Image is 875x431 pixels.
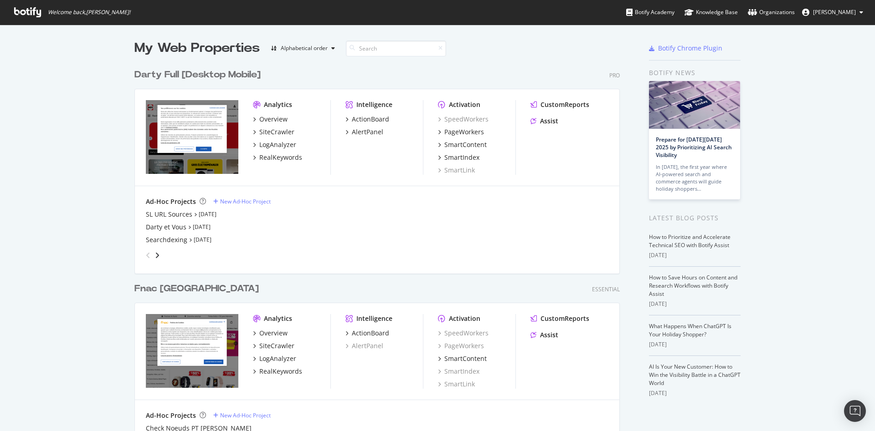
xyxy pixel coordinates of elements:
[444,140,487,149] div: SmartContent
[199,210,216,218] a: [DATE]
[438,166,475,175] a: SmartLink
[134,68,264,81] a: Darty Full [Desktop Mobile]
[813,8,856,16] span: Matthieu Cocteau
[530,100,589,109] a: CustomReports
[213,198,271,205] a: New Ad-Hoc Project
[253,341,294,350] a: SiteCrawler
[592,285,620,293] div: Essential
[264,314,292,323] div: Analytics
[146,210,192,219] a: SL URL Sources
[193,223,211,231] a: [DATE]
[540,330,558,340] div: Assist
[649,251,741,259] div: [DATE]
[345,115,389,124] a: ActionBoard
[438,115,489,124] a: SpeedWorkers
[649,322,731,338] a: What Happens When ChatGPT Is Your Holiday Shopper?
[609,71,620,79] div: Pro
[134,282,262,295] a: Fnac [GEOGRAPHIC_DATA]
[146,197,196,206] div: Ad-Hoc Projects
[844,400,866,422] div: Open Intercom Messenger
[146,223,186,232] a: Darty et Vous
[649,68,741,78] div: Botify news
[259,329,288,338] div: Overview
[438,127,484,137] a: PageWorkers
[649,213,741,223] div: Latest Blog Posts
[253,354,296,363] a: LogAnalyzer
[194,236,211,243] a: [DATE]
[356,314,392,323] div: Intelligence
[656,136,732,159] a: Prepare for [DATE][DATE] 2025 by Prioritizing AI Search Visibility
[253,153,302,162] a: RealKeywords
[220,198,271,205] div: New Ad-Hoc Project
[438,341,484,350] a: PageWorkers
[438,367,479,376] a: SmartIndex
[649,274,737,298] a: How to Save Hours on Content and Research Workflows with Botify Assist
[134,39,260,57] div: My Web Properties
[220,411,271,419] div: New Ad-Hoc Project
[444,153,479,162] div: SmartIndex
[444,354,487,363] div: SmartContent
[259,341,294,350] div: SiteCrawler
[530,117,558,126] a: Assist
[748,8,795,17] div: Organizations
[649,363,741,387] a: AI Is Your New Customer: How to Win the Visibility Battle in a ChatGPT World
[658,44,722,53] div: Botify Chrome Plugin
[438,354,487,363] a: SmartContent
[656,163,733,193] div: In [DATE], the first year where AI-powered search and commerce agents will guide holiday shoppers…
[134,68,261,81] div: Darty Full [Desktop Mobile]
[259,115,288,124] div: Overview
[352,329,389,338] div: ActionBoard
[449,314,480,323] div: Activation
[146,100,238,174] img: www.darty.com/
[253,115,288,124] a: Overview
[146,314,238,388] img: www.fnac.pt
[649,389,741,397] div: [DATE]
[345,341,383,350] a: AlertPanel
[438,153,479,162] a: SmartIndex
[146,411,196,420] div: Ad-Hoc Projects
[795,5,870,20] button: [PERSON_NAME]
[253,127,294,137] a: SiteCrawler
[259,354,296,363] div: LogAnalyzer
[685,8,738,17] div: Knowledge Base
[356,100,392,109] div: Intelligence
[649,44,722,53] a: Botify Chrome Plugin
[438,329,489,338] a: SpeedWorkers
[438,380,475,389] a: SmartLink
[530,330,558,340] a: Assist
[253,140,296,149] a: LogAnalyzer
[649,300,741,308] div: [DATE]
[649,340,741,349] div: [DATE]
[146,235,187,244] a: Searchdexing
[540,100,589,109] div: CustomReports
[142,248,154,263] div: angle-left
[259,140,296,149] div: LogAnalyzer
[134,282,259,295] div: Fnac [GEOGRAPHIC_DATA]
[540,117,558,126] div: Assist
[267,41,339,56] button: Alphabetical order
[281,46,328,51] div: Alphabetical order
[352,127,383,137] div: AlertPanel
[649,233,731,249] a: How to Prioritize and Accelerate Technical SEO with Botify Assist
[48,9,130,16] span: Welcome back, [PERSON_NAME] !
[253,329,288,338] a: Overview
[259,153,302,162] div: RealKeywords
[352,115,389,124] div: ActionBoard
[253,367,302,376] a: RealKeywords
[626,8,674,17] div: Botify Academy
[345,127,383,137] a: AlertPanel
[540,314,589,323] div: CustomReports
[259,367,302,376] div: RealKeywords
[444,127,484,137] div: PageWorkers
[264,100,292,109] div: Analytics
